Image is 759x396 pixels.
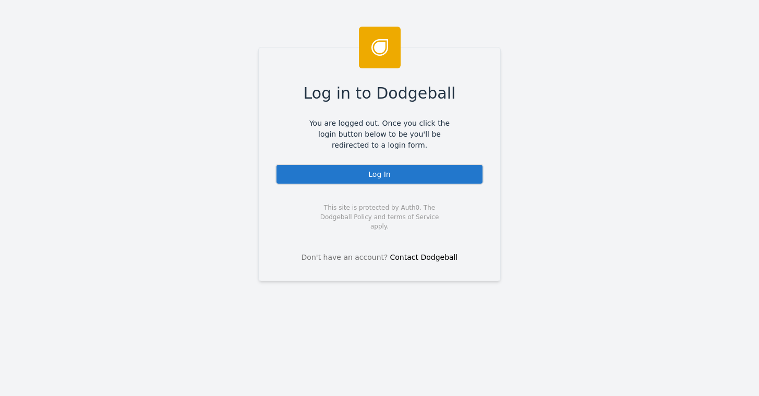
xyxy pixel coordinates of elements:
[302,118,457,151] span: You are logged out. Once you click the login button below to be you'll be redirected to a login f...
[304,81,456,105] span: Log in to Dodgeball
[311,203,448,231] span: This site is protected by Auth0. The Dodgeball Policy and terms of Service apply.
[390,253,458,261] a: Contact Dodgeball
[275,164,484,185] div: Log In
[302,252,388,263] span: Don't have an account?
